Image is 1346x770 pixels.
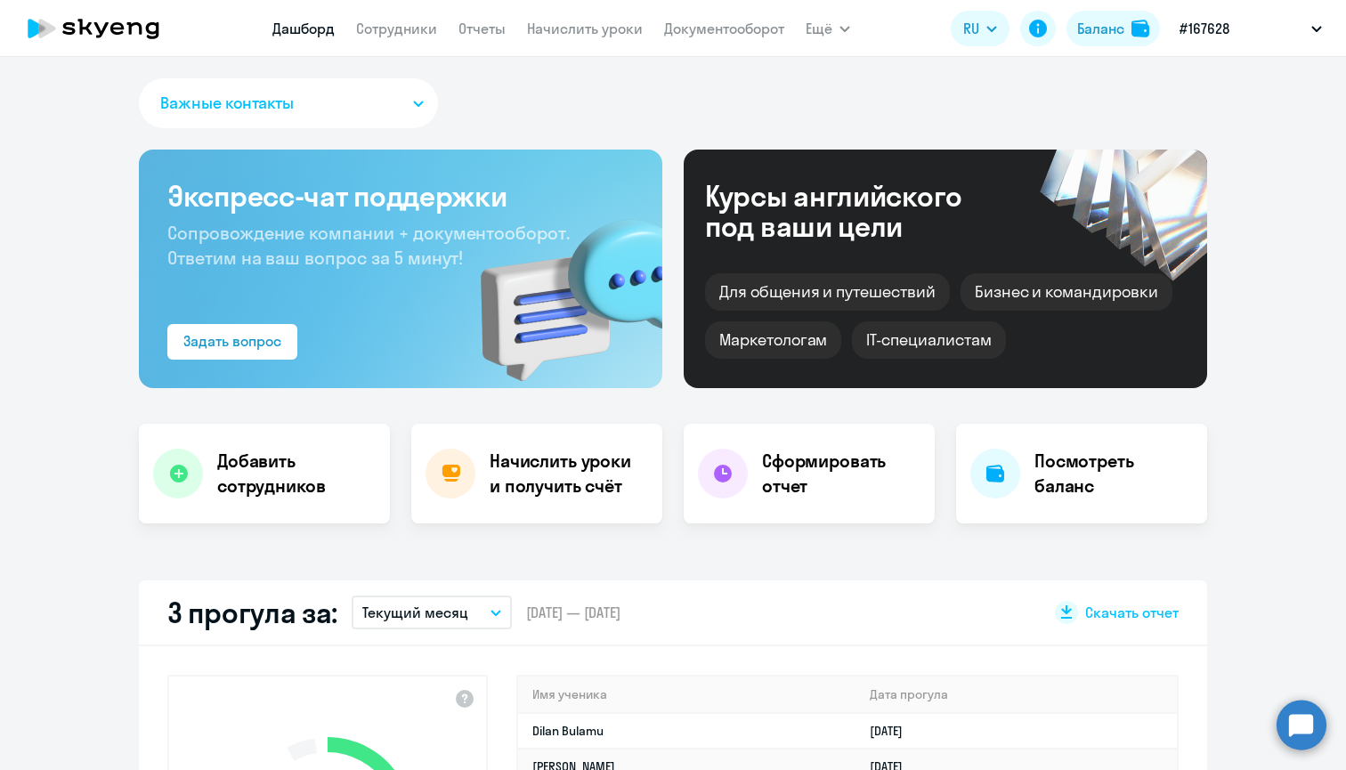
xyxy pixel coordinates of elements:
img: bg-img [455,188,662,388]
h4: Сформировать отчет [762,449,920,498]
div: Маркетологам [705,321,841,359]
button: Ещё [806,11,850,46]
div: Для общения и путешествий [705,273,950,311]
h2: 3 прогула за: [167,595,337,630]
a: Dilan Bulamu [532,723,604,739]
a: Сотрудники [356,20,437,37]
span: Сопровождение компании + документооборот. Ответим на ваш вопрос за 5 минут! [167,222,570,269]
span: Скачать отчет [1085,603,1179,622]
h4: Начислить уроки и получить счёт [490,449,645,498]
button: RU [951,11,1009,46]
h4: Добавить сотрудников [217,449,376,498]
button: Важные контакты [139,78,438,128]
a: [DATE] [870,723,917,739]
span: Важные контакты [160,92,294,115]
span: RU [963,18,979,39]
div: Баланс [1077,18,1124,39]
img: balance [1131,20,1149,37]
span: [DATE] — [DATE] [526,603,620,622]
button: #167628 [1171,7,1331,50]
h3: Экспресс-чат поддержки [167,178,634,214]
button: Балансbalance [1066,11,1160,46]
h4: Посмотреть баланс [1034,449,1193,498]
button: Задать вопрос [167,324,297,360]
div: IT-специалистам [852,321,1005,359]
th: Дата прогула [855,677,1177,713]
div: Задать вопрос [183,330,281,352]
div: Курсы английского под ваши цели [705,181,1009,241]
a: Дашборд [272,20,335,37]
a: Документооборот [664,20,784,37]
a: Начислить уроки [527,20,643,37]
p: Текущий месяц [362,602,468,623]
span: Ещё [806,18,832,39]
div: Бизнес и командировки [961,273,1172,311]
th: Имя ученика [518,677,855,713]
a: Отчеты [458,20,506,37]
button: Текущий месяц [352,596,512,629]
p: #167628 [1180,18,1229,39]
